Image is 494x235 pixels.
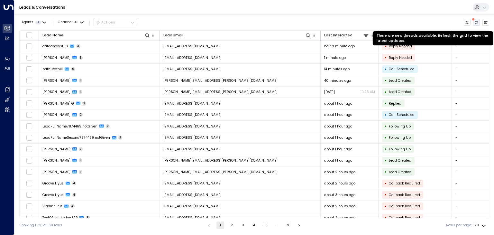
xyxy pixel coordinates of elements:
[250,221,258,229] button: Go to page 4
[324,135,352,140] span: about 1 hour ago
[389,44,412,49] span: Reply Needed
[163,204,222,209] span: veyilindosep17@yahoo.com
[385,99,387,108] div: •
[163,67,222,71] span: pathufathi11@proton.me
[389,135,411,140] span: Following Up
[385,179,387,188] div: •
[19,5,65,10] a: Leads & Conversations
[385,122,387,130] div: •
[82,101,87,106] span: 2
[72,181,77,185] span: 4
[26,146,32,152] span: Toggle select row
[42,181,64,186] span: Groove Liyus
[385,65,387,73] div: •
[163,215,222,220] span: testqauniti.otherzap@yahoo.com
[446,223,472,228] label: Rows per page:
[56,19,86,26] button: Channel:All
[86,216,90,220] span: 8
[324,67,350,71] span: 14 minutes ago
[295,221,303,229] button: Go to next page
[163,181,222,186] span: grooove31@yahoo.com
[26,123,32,129] span: Toggle select row
[163,32,311,38] div: Lead Email
[385,88,387,96] div: •
[385,145,387,153] div: •
[42,204,62,209] span: Vladinn Put
[324,55,346,60] span: 1 minute ago
[79,147,83,151] span: 2
[79,170,82,174] span: 1
[118,136,123,140] span: 2
[385,76,387,85] div: •
[163,112,222,117] span: submittedtestdata11@proton.me
[26,89,32,95] span: Toggle select row
[464,19,471,26] button: Customize
[216,221,224,229] button: page 1
[26,192,32,198] span: Toggle select row
[163,147,222,152] span: solid_shagohod@blondmail.com
[56,19,86,26] span: Channel:
[324,204,355,209] span: about 2 hours ago
[389,78,411,83] span: Lead Created
[389,215,420,220] span: Callback Required
[26,32,32,38] span: Toggle select all
[324,112,352,117] span: about 1 hour ago
[324,124,352,129] span: about 1 hour ago
[42,170,70,174] span: Khyati Singh
[26,180,32,186] span: Toggle select row
[42,32,151,38] div: Lead Name
[389,101,401,106] span: Replied
[385,156,387,165] div: •
[473,19,480,26] span: There are new threads available. Refresh the grid to view the latest updates.
[324,181,355,186] span: about 2 hours ago
[96,20,115,25] div: Actions
[42,89,70,94] span: Soham Argal
[163,135,222,140] span: LeadFullNameSecond7874469@mailinator.com
[389,67,415,71] span: Call Scheduled
[42,215,78,220] span: TestQAUniti otherZAP
[26,43,32,49] span: Toggle select row
[22,21,33,24] span: Agents
[163,101,222,106] span: greeshma30@yahoo.com
[385,213,387,222] div: •
[389,170,411,174] span: Lead Created
[42,101,74,106] span: Grishma G
[389,193,420,197] span: Callback Required
[163,33,183,38] div: Lead Email
[385,168,387,176] div: •
[324,44,355,49] span: half a minute ago
[74,20,78,24] span: All
[42,33,63,38] div: Lead Name
[324,215,355,220] span: about 2 hours ago
[228,221,235,229] button: Go to page 2
[389,89,411,94] span: Lead Created
[474,221,487,229] div: 20
[94,19,137,26] div: Button group with a nested menu
[26,135,32,141] span: Toggle select row
[385,53,387,62] div: •
[324,78,351,83] span: 40 minutes ago
[385,42,387,51] div: •
[163,55,222,60] span: flowersep17@yahoo.com
[26,78,32,84] span: Toggle select row
[205,221,303,229] nav: pagination navigation
[163,78,278,83] span: soham.argal@iwgplc.com
[163,158,278,163] span: khyati.singh@iwgplc.com
[389,124,411,129] span: Following Up
[389,147,411,152] span: Following Up
[42,112,70,117] span: John Doe
[19,19,48,26] button: Agents1
[284,221,292,229] button: Go to page 9
[26,100,32,107] span: Toggle select row
[324,193,355,197] span: about 3 hours ago
[389,204,420,209] span: Callback Required
[19,223,62,228] div: Showing 1-20 of 169 rows
[389,158,411,163] span: Lead Created
[70,204,75,208] span: 4
[79,56,83,60] span: 3
[163,193,222,197] span: grooove31@yahoo.com
[482,19,489,26] button: Archived Leads
[26,55,32,61] span: Toggle select row
[324,170,355,174] span: about 2 hours ago
[26,169,32,175] span: Toggle select row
